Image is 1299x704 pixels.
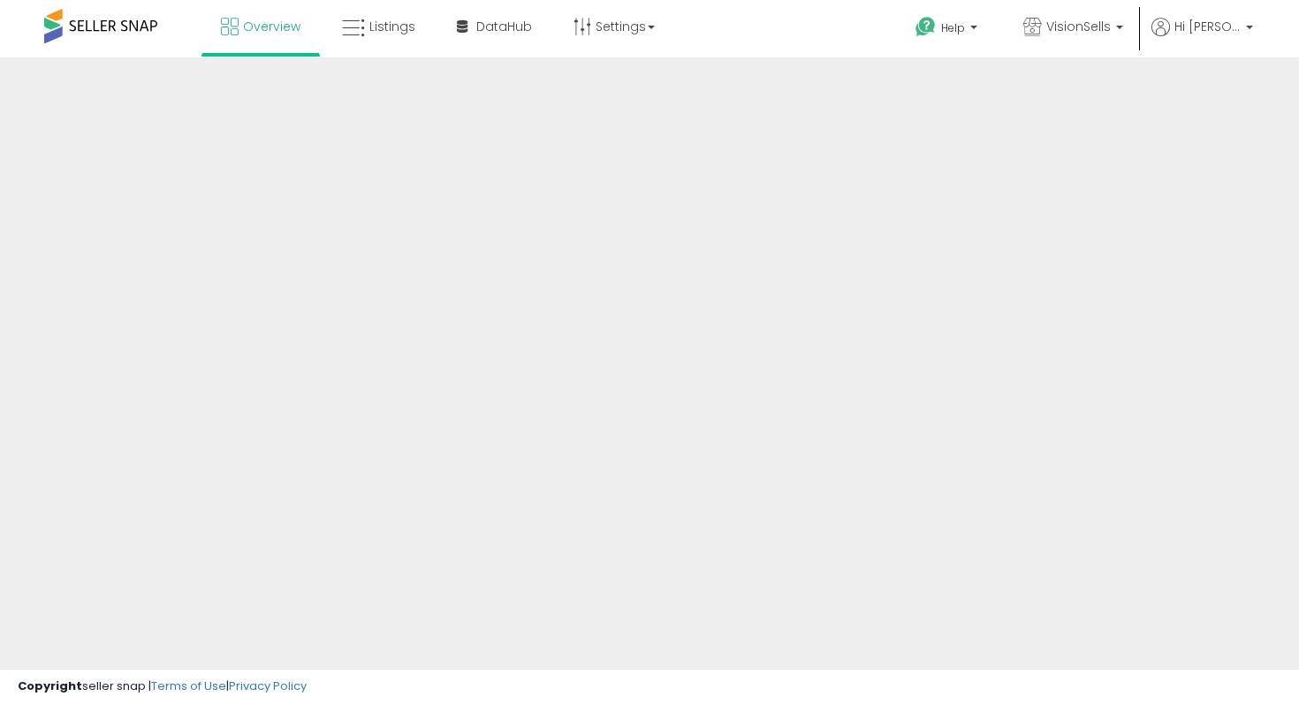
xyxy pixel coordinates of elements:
[1046,18,1111,35] span: VisionSells
[1174,18,1241,35] span: Hi [PERSON_NAME]
[476,18,532,35] span: DataHub
[1151,18,1253,57] a: Hi [PERSON_NAME]
[151,678,226,694] a: Terms of Use
[369,18,415,35] span: Listings
[18,678,307,695] div: seller snap | |
[18,678,82,694] strong: Copyright
[915,16,937,38] i: Get Help
[941,20,965,35] span: Help
[901,3,995,57] a: Help
[243,18,300,35] span: Overview
[229,678,307,694] a: Privacy Policy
